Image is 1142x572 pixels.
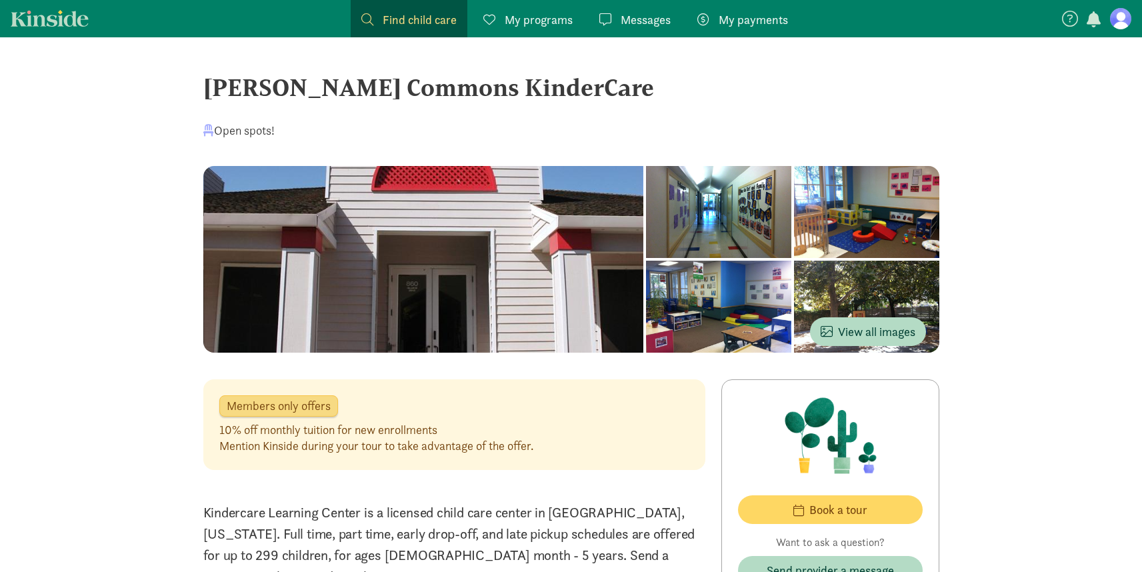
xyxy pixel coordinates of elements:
span: Find child care [383,11,457,29]
div: Open spots! [203,121,275,139]
span: Members only offers [227,400,331,412]
button: Book a tour [738,495,923,524]
span: Book a tour [809,501,867,519]
div: Mention Kinside during your tour to take advantage of the offer. [219,438,533,454]
a: Kinside [11,10,89,27]
div: [PERSON_NAME] Commons KinderCare [203,69,939,105]
div: 10% off monthly tuition for new enrollments [219,422,533,438]
span: Messages [621,11,671,29]
span: View all images [821,323,915,341]
span: My programs [505,11,573,29]
span: My payments [719,11,788,29]
p: Want to ask a question? [738,535,923,551]
button: View all images [810,317,926,346]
